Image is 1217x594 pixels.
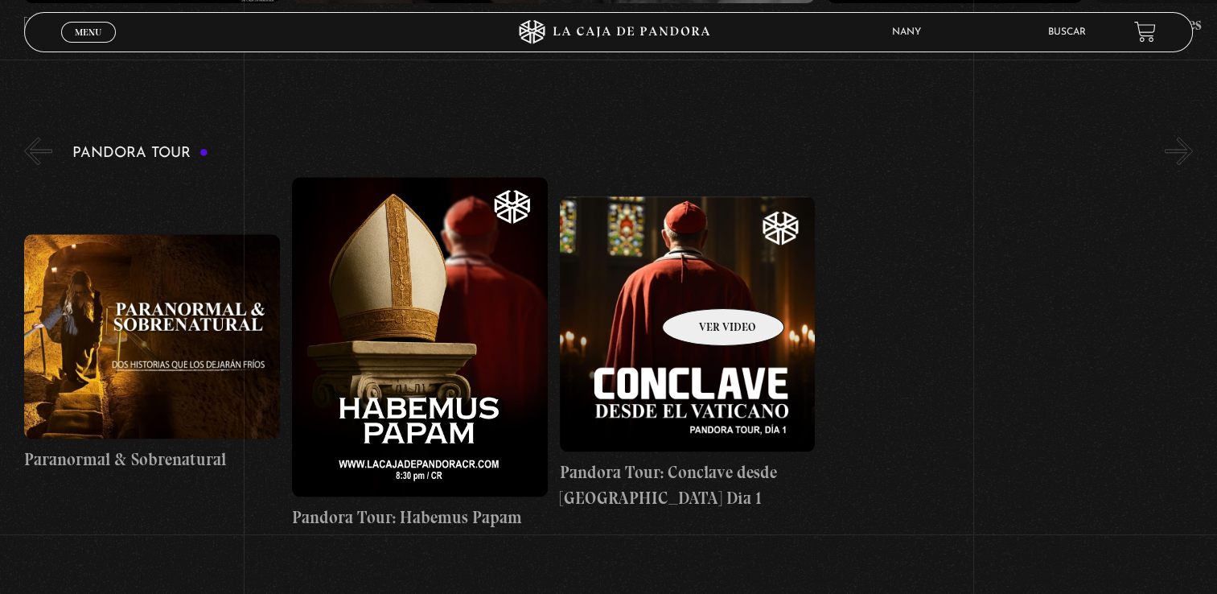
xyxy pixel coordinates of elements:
[884,27,937,37] span: Nany
[69,41,107,52] span: Cerrar
[24,177,280,530] a: Paranormal & Sobrenatural
[75,27,101,37] span: Menu
[292,177,548,530] a: Pandora Tour: Habemus Papam
[560,460,816,510] h4: Pandora Tour: Conclave desde [GEOGRAPHIC_DATA] Dia 1
[560,177,816,530] a: Pandora Tour: Conclave desde [GEOGRAPHIC_DATA] Dia 1
[1048,27,1086,37] a: Buscar
[292,505,548,530] h4: Pandora Tour: Habemus Papam
[24,447,280,472] h4: Paranormal & Sobrenatural
[24,11,280,37] h4: [DATE] [DATE]
[1165,137,1193,165] button: Next
[24,137,52,165] button: Previous
[1134,21,1156,43] a: View your shopping cart
[72,146,208,161] h3: Pandora Tour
